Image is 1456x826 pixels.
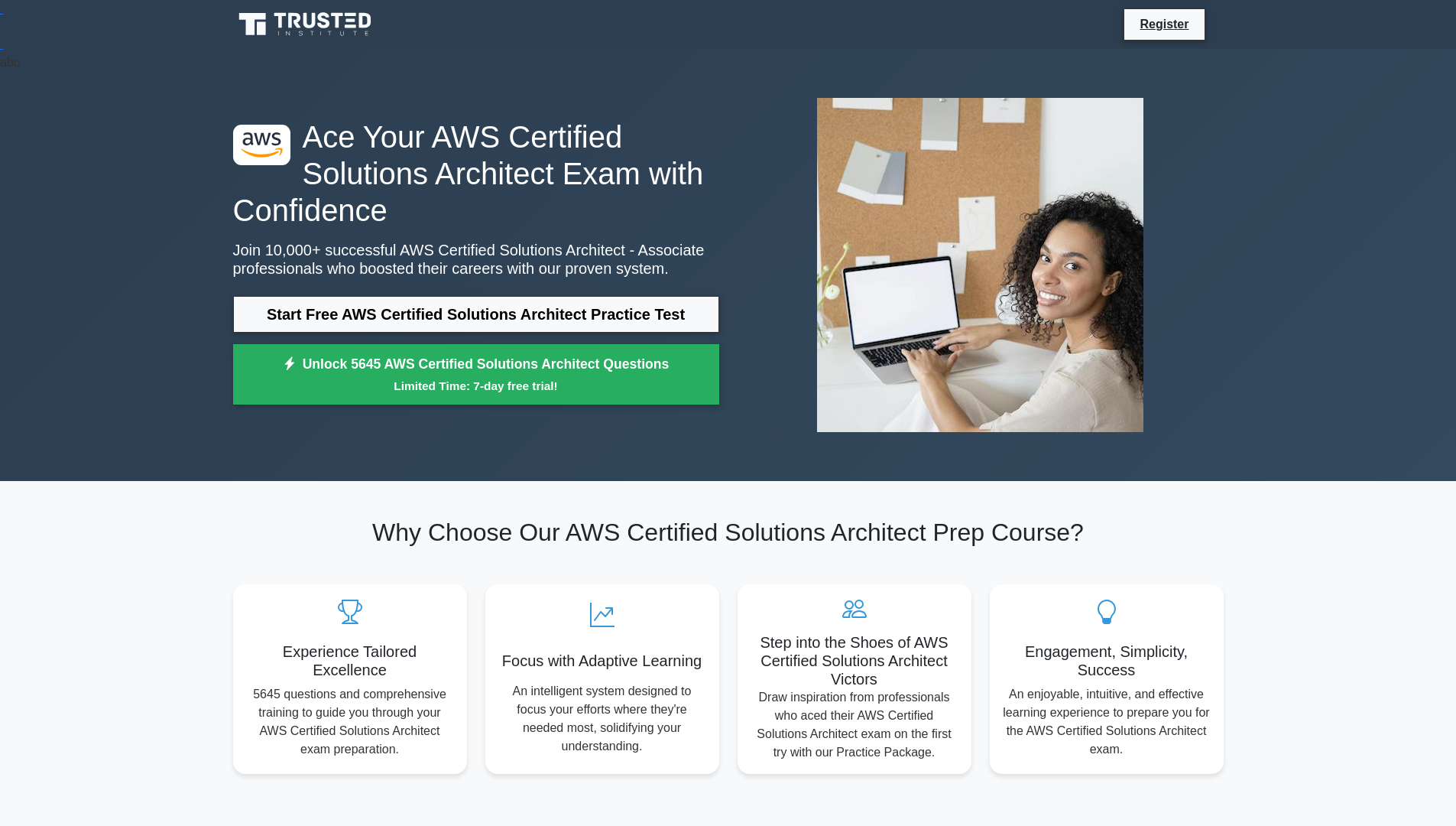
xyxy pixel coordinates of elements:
h5: Step into the Shoes of AWS Certified Solutions Architect Victors [750,633,959,688]
p: An intelligent system designed to focus your efforts where they're needed most, solidifying your ... [498,682,707,756]
a: Start Free AWS Certified Solutions Architect Practice Test [233,296,719,333]
p: An enjoyable, intuitive, and effective learning experience to prepare you for the AWS Certified S... [1002,685,1211,759]
a: Unlock 5645 AWS Certified Solutions Architect QuestionsLimited Time: 7-day free trial! [233,344,719,405]
h5: Experience Tailored Excellence [245,642,455,679]
p: Join 10,000+ successful AWS Certified Solutions Architect - Associate professionals who boosted t... [233,241,719,278]
h1: Ace Your AWS Certified Solutions Architect Exam with Confidence [233,119,719,229]
h2: Why Choose Our AWS Certified Solutions Architect Prep Course? [233,518,1224,547]
p: 5645 questions and comprehensive training to guide you through your AWS Certified Solutions Archi... [245,685,455,759]
h5: Focus with Adaptive Learning [498,652,707,670]
p: Draw inspiration from professionals who aced their AWS Certified Solutions Architect exam on the ... [750,688,959,762]
small: Limited Time: 7-day free trial! [252,377,700,395]
a: Register [1130,15,1198,34]
h5: Engagement, Simplicity, Success [1002,642,1211,679]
